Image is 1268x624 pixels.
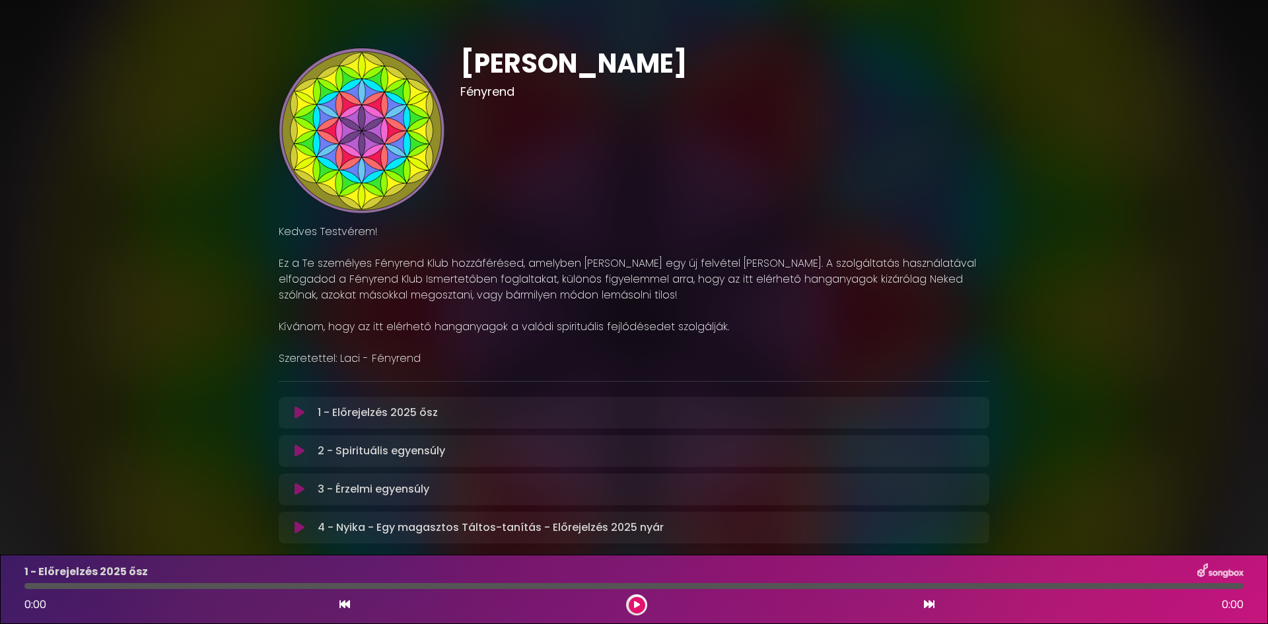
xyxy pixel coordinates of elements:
[1222,597,1244,613] span: 0:00
[279,256,989,303] p: Ez a Te személyes Fényrend Klub hozzáférésed, amelyben [PERSON_NAME] egy új felvétel [PERSON_NAME...
[279,351,989,366] p: Szeretettel: Laci - Fényrend
[279,224,989,240] p: Kedves Testvérem!
[318,443,445,459] p: 2 - Spirituális egyensúly
[24,564,148,580] p: 1 - Előrejelzés 2025 ősz
[1197,563,1244,580] img: songbox-logo-white.png
[279,319,989,335] p: Kívánom, hogy az itt elérhető hanganyagok a valódi spirituális fejlődésedet szolgálják.
[318,405,438,421] p: 1 - Előrejelzés 2025 ősz
[460,85,989,99] h3: Fényrend
[318,481,429,497] p: 3 - Érzelmi egyensúly
[318,520,664,536] p: 4 - Nyika - Egy magasztos Táltos-tanítás - Előrejelzés 2025 nyár
[460,48,989,79] h1: [PERSON_NAME]
[279,48,444,213] img: tZdHPxKtS5WkpfQ2P9l4
[24,597,46,612] span: 0:00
